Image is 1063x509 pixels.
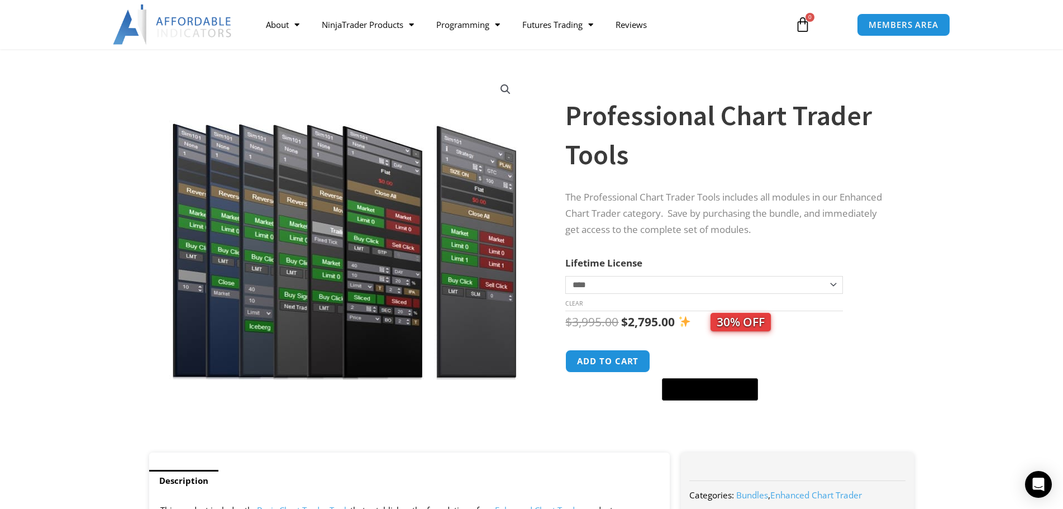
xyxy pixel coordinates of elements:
div: Open Intercom Messenger [1025,471,1052,498]
button: Buy with GPay [662,378,758,401]
img: LogoAI | Affordable Indicators – NinjaTrader [113,4,233,45]
span: , [736,489,862,501]
span: $ [621,314,628,330]
a: Description [149,470,218,492]
span: 0 [805,13,814,22]
a: Futures Trading [511,12,604,37]
a: Enhanced Chart Trader [770,489,862,501]
h1: Professional Chart Trader Tools [565,96,892,174]
label: Lifetime License [565,256,642,269]
nav: Menu [255,12,782,37]
span: 30% OFF [711,313,771,331]
a: Programming [425,12,511,37]
span: Categories: [689,489,734,501]
bdi: 3,995.00 [565,314,618,330]
a: View full-screen image gallery [495,79,516,99]
button: Add to cart [565,350,650,373]
a: About [255,12,311,37]
a: Clear options [565,299,583,307]
iframe: Secure express checkout frame [660,348,760,375]
img: ✨ [679,316,690,327]
a: Reviews [604,12,658,37]
iframe: PayPal Message 1 [565,407,892,417]
a: NinjaTrader Products [311,12,425,37]
p: The Professional Chart Trader Tools includes all modules in our Enhanced Chart Trader category. S... [565,189,892,238]
a: 0 [778,8,827,41]
img: ProfessionalToolsBundlePage [165,71,524,380]
a: Bundles [736,489,768,501]
span: $ [565,314,572,330]
bdi: 2,795.00 [621,314,675,330]
a: MEMBERS AREA [857,13,950,36]
span: MEMBERS AREA [869,21,938,29]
